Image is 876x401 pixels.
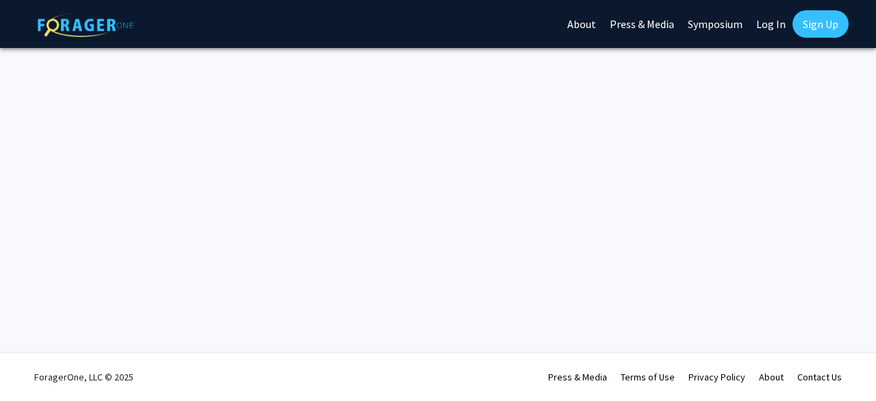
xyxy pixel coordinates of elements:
a: Privacy Policy [688,371,745,383]
div: ForagerOne, LLC © 2025 [34,353,133,401]
a: Press & Media [548,371,607,383]
a: Sign Up [793,10,849,38]
a: Terms of Use [621,371,675,383]
a: About [759,371,784,383]
img: ForagerOne Logo [38,13,133,37]
a: Contact Us [797,371,842,383]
